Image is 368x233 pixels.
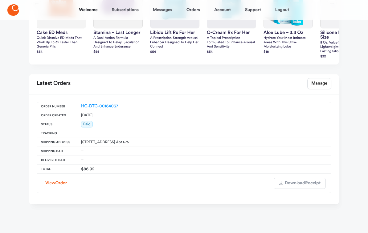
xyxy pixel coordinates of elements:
[207,36,256,49] p: A topical prescription formulated to enhance arousal and sensitivity
[214,2,231,17] a: Account
[320,55,326,58] strong: $ 22
[55,181,67,185] span: Order
[81,139,129,145] div: [STREET_ADDRESS] Apt 675
[264,36,313,49] p: Hydrate your most intimate areas with this ultra-moisturizing lube
[186,2,200,17] a: Orders
[307,78,331,89] a: Manage
[275,2,289,17] a: Logout
[81,166,97,172] div: $86.92
[153,2,172,17] a: Messages
[81,130,109,136] div: –
[264,50,269,54] strong: $ 18
[284,181,321,185] span: Receipt
[81,104,118,108] a: HC-DTC-00164037
[81,112,99,119] div: [DATE]
[150,50,156,54] strong: $ 54
[81,148,102,154] div: –
[81,157,102,163] div: –
[207,50,213,54] strong: $ 54
[93,36,143,49] p: A dual-action formula designed to delay ejaculation and enhance endurance
[37,78,71,89] h2: Latest Orders
[37,50,43,54] strong: $ 54
[264,30,313,35] h3: Aloe Lube – 3.3 oz
[45,180,67,186] a: ViewOrder
[112,2,139,17] a: Subscriptions
[150,36,199,49] p: A prescription-strength arousal enhancer designed to help her connect
[285,181,305,185] span: Download
[93,30,143,35] h3: Stamina – Last Longer
[81,121,93,127] span: Paid
[37,36,86,49] p: Quick dissolve ED Meds that work up to 3x faster than generic pills
[79,2,97,17] a: Welcome
[150,30,199,35] h3: Libido Lift Rx For Her
[245,2,261,17] a: Support
[93,50,99,54] strong: $ 54
[274,178,326,189] button: DownloadReceipt
[37,30,86,35] h3: Cake ED Meds
[207,30,256,35] h3: O-Cream Rx for Her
